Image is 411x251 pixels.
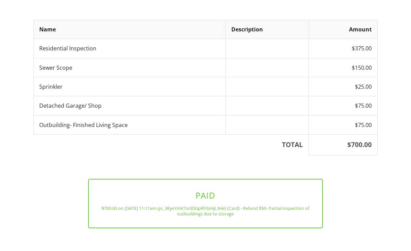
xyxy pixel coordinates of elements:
[308,40,377,59] td: $375.00
[308,59,377,78] td: $150.00
[226,20,309,39] th: Description
[34,59,226,78] td: Sewer Scope
[100,191,312,201] h3: PAID
[308,20,377,39] th: Amount
[308,116,377,135] td: $75.00
[308,97,377,116] td: $75.00
[308,78,377,97] td: $25.00
[308,135,377,156] th: $700.00
[34,40,226,59] td: Residential Inspection
[34,20,226,39] th: Name
[34,97,226,116] td: Detached Garage/ Shop
[34,78,226,97] td: Sprinkler
[34,135,309,156] th: TOTAL
[100,206,312,217] div: $700.00 on [DATE] 11:11am (pi_3RyxYmK7snlDGpRF0zHjL3He) (Card) - Refund $50- Partial inspection o...
[34,116,226,135] td: Outbuilding- Finished Living Space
